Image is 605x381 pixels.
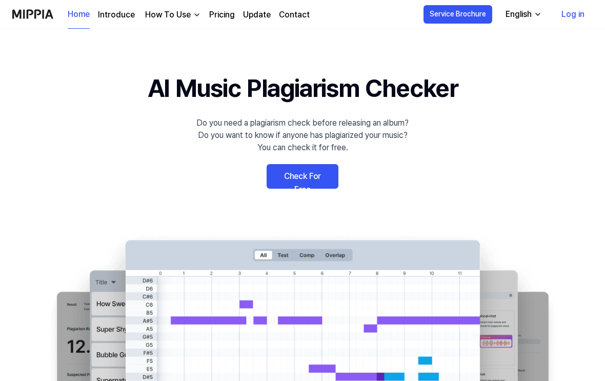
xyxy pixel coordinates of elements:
button: How To Use [143,9,201,21]
button: English [497,4,548,25]
a: Check For Free [267,164,338,189]
a: Pricing [209,9,235,21]
div: How To Use [143,9,193,21]
a: Home [68,1,90,29]
a: Introduce [98,9,135,21]
img: down [193,11,201,19]
h1: AI Music Plagiarism Checker [148,70,458,107]
a: Contact [279,9,310,21]
a: Update [243,9,271,21]
button: Service Brochure [423,5,492,24]
div: English [503,8,534,21]
div: Do you need a plagiarism check before releasing an album? Do you want to know if anyone has plagi... [196,117,409,154]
